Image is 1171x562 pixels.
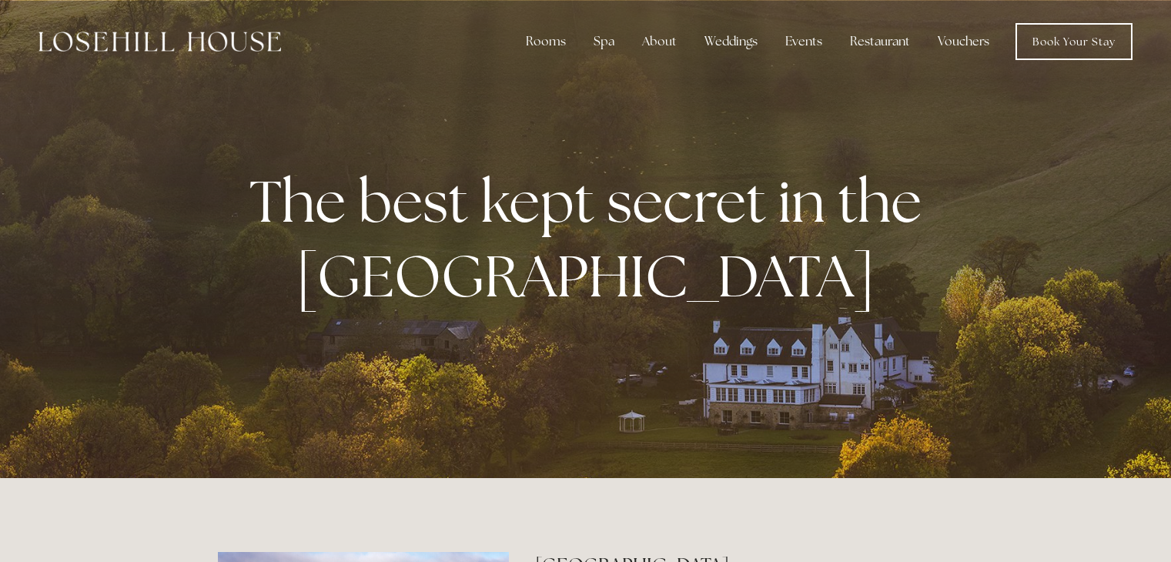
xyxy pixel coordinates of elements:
strong: The best kept secret in the [GEOGRAPHIC_DATA] [249,163,934,314]
div: Restaurant [838,26,922,57]
a: Vouchers [925,26,1002,57]
div: Spa [581,26,627,57]
div: Events [773,26,835,57]
div: Weddings [692,26,770,57]
a: Book Your Stay [1015,23,1133,60]
img: Losehill House [38,32,281,52]
div: About [630,26,689,57]
div: Rooms [514,26,578,57]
